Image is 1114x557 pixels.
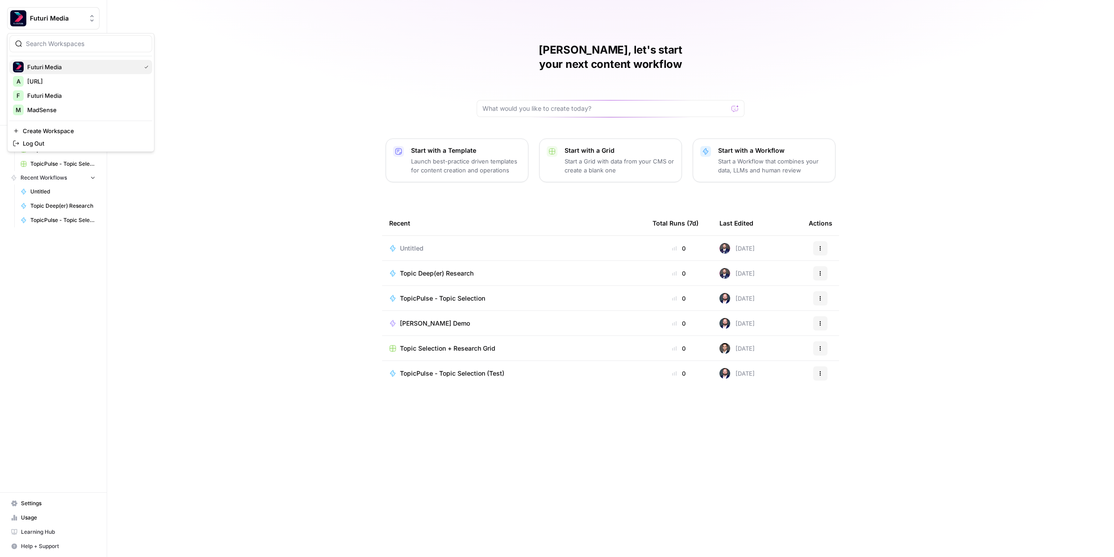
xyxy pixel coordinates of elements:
[809,211,832,235] div: Actions
[7,496,100,511] a: Settings
[389,369,638,378] a: TopicPulse - Topic Selection (Test)
[17,213,100,227] a: TopicPulse - Topic Selection
[17,77,21,86] span: A
[389,244,638,253] a: Untitled
[7,171,100,184] button: Recent Workflows
[400,344,495,353] span: Topic Selection + Research Grid
[411,146,521,155] p: Start with a Template
[400,269,474,278] span: Topic Deep(er) Research
[17,199,100,213] a: Topic Deep(er) Research
[9,125,152,137] a: Create Workspace
[719,243,730,254] img: a1qd4wmbd545fijmwgg9c5h3dqgs
[653,211,698,235] div: Total Runs (7d)
[653,319,705,328] div: 0
[719,343,730,354] img: n8d98mbxvatjd9lqgbj2kl719jgi
[400,369,504,378] span: TopicPulse - Topic Selection (Test)
[30,188,96,196] span: Untitled
[21,542,96,550] span: Help + Support
[21,174,67,182] span: Recent Workflows
[565,157,674,175] p: Start a Grid with data from your CMS or create a blank one
[400,319,470,328] span: [PERSON_NAME] Demo
[719,368,755,379] div: [DATE]
[17,157,100,171] a: TopicPulse - Topic Selection Grid
[26,39,146,48] input: Search Workspaces
[719,343,755,354] div: [DATE]
[719,318,755,329] div: [DATE]
[482,104,728,113] input: What would you like to create today?
[565,146,674,155] p: Start with a Grid
[653,244,705,253] div: 0
[17,184,100,199] a: Untitled
[539,138,682,182] button: Start with a GridStart a Grid with data from your CMS or create a blank one
[718,146,828,155] p: Start with a Workflow
[30,216,96,224] span: TopicPulse - Topic Selection
[30,202,96,210] span: Topic Deep(er) Research
[719,293,730,304] img: hkrs5at3lwacmvgzdjs0hcqw3ft7
[7,7,100,29] button: Workspace: Futuri Media
[719,293,755,304] div: [DATE]
[23,139,145,148] span: Log Out
[23,126,145,135] span: Create Workspace
[389,269,638,278] a: Topic Deep(er) Research
[21,514,96,522] span: Usage
[21,528,96,536] span: Learning Hub
[719,318,730,329] img: hkrs5at3lwacmvgzdjs0hcqw3ft7
[389,211,638,235] div: Recent
[389,319,638,328] a: [PERSON_NAME] Demo
[9,137,152,150] a: Log Out
[7,33,154,152] div: Workspace: Futuri Media
[16,105,21,114] span: M
[27,105,145,114] span: MadSense
[30,14,84,23] span: Futuri Media
[386,138,528,182] button: Start with a TemplateLaunch best-practice driven templates for content creation and operations
[653,294,705,303] div: 0
[653,269,705,278] div: 0
[7,539,100,553] button: Help + Support
[27,77,145,86] span: [URL]
[17,91,20,100] span: F
[7,525,100,539] a: Learning Hub
[21,499,96,507] span: Settings
[411,157,521,175] p: Launch best-practice driven templates for content creation and operations
[693,138,835,182] button: Start with a WorkflowStart a Workflow that combines your data, LLMs and human review
[400,294,485,303] span: TopicPulse - Topic Selection
[477,43,744,71] h1: [PERSON_NAME], let's start your next content workflow
[13,62,24,72] img: Futuri Media Logo
[7,511,100,525] a: Usage
[27,63,137,71] span: Futuri Media
[653,344,705,353] div: 0
[719,268,730,279] img: a1qd4wmbd545fijmwgg9c5h3dqgs
[389,344,638,353] a: Topic Selection + Research Grid
[718,157,828,175] p: Start a Workflow that combines your data, LLMs and human review
[719,211,753,235] div: Last Edited
[389,294,638,303] a: TopicPulse - Topic Selection
[719,243,755,254] div: [DATE]
[30,160,96,168] span: TopicPulse - Topic Selection Grid
[719,268,755,279] div: [DATE]
[10,10,26,26] img: Futuri Media Logo
[719,368,730,379] img: hkrs5at3lwacmvgzdjs0hcqw3ft7
[27,91,145,100] span: Futuri Media
[653,369,705,378] div: 0
[400,244,424,253] span: Untitled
